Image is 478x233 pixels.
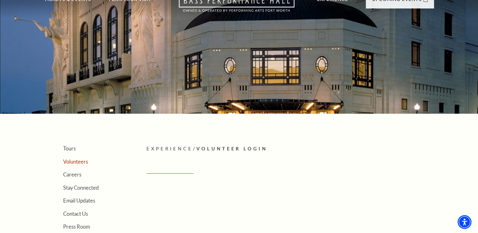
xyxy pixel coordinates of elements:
a: Contact Us [63,211,88,217]
a: Volunteers [63,159,88,165]
p: / [146,145,434,153]
span: Experience [146,146,193,151]
a: Email Updates [63,198,95,203]
a: Press Room [63,224,90,230]
span: Volunteer Login [196,146,267,151]
a: Stay Connected [63,185,99,191]
a: Tours [63,145,76,151]
div: Accessibility Menu [458,215,471,229]
a: Careers [63,171,81,177]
